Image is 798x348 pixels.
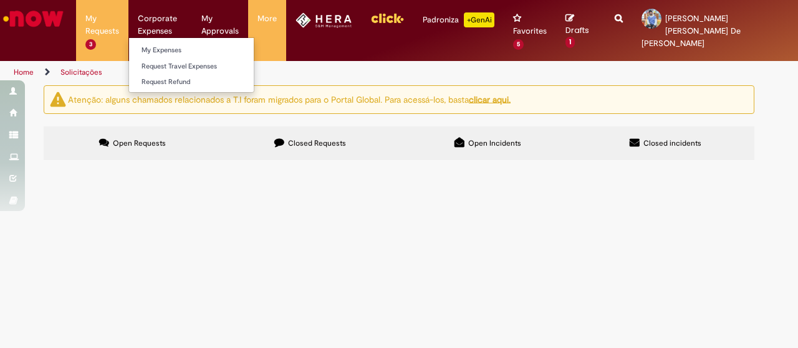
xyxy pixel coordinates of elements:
span: 1 [565,37,575,48]
ul: Page breadcrumbs [9,61,522,84]
span: More [257,12,277,25]
a: Drafts [565,13,595,48]
ng-bind-html: Atenção: alguns chamados relacionados a T.I foram migrados para o Portal Global. Para acessá-los,... [68,93,511,105]
span: Closed incidents [643,138,701,148]
img: click_logo_yellow_360x200.png [370,9,404,27]
span: Drafts [565,24,589,36]
span: Corporate Expenses [138,12,182,37]
img: HeraLogo.png [296,12,352,28]
span: Open Incidents [468,138,521,148]
span: My Approvals [201,12,239,37]
span: 5 [513,39,524,50]
a: clicar aqui. [469,93,511,105]
a: Solicitações [60,67,102,77]
a: Request Refund [129,75,266,89]
a: Request Travel Expenses [129,60,266,73]
span: My Requests [85,12,120,37]
span: 3 [85,39,96,50]
a: My Expenses [129,44,266,57]
span: Favorites [513,25,547,37]
span: Closed Requests [288,138,346,148]
span: Open Requests [113,138,166,148]
img: ServiceNow [1,6,65,31]
a: Home [14,67,34,77]
p: +GenAi [464,12,494,27]
span: [PERSON_NAME] [PERSON_NAME] De [PERSON_NAME] [642,13,741,49]
div: Padroniza [423,12,494,27]
ul: Corporate Expenses [128,37,254,93]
